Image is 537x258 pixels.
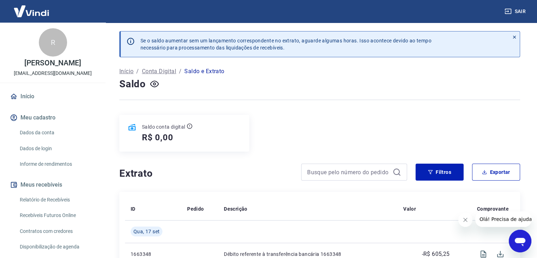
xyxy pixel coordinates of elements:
p: / [179,67,181,76]
p: Pedido [187,205,204,212]
h4: Extrato [119,166,293,181]
a: Conta Digital [142,67,176,76]
h4: Saldo [119,77,146,91]
button: Meus recebíveis [8,177,97,193]
a: Início [8,89,97,104]
a: Disponibilização de agenda [17,240,97,254]
a: Relatório de Recebíveis [17,193,97,207]
p: Valor [403,205,416,212]
span: Qua, 17 set [133,228,160,235]
p: Saldo conta digital [142,123,185,130]
a: Contratos com credores [17,224,97,239]
p: Se o saldo aumentar sem um lançamento correspondente no extrato, aguarde algumas horas. Isso acon... [141,37,431,51]
p: 1663348 [131,251,176,258]
p: Descrição [224,205,247,212]
div: R [39,28,67,57]
img: Vindi [8,0,54,22]
p: Saldo e Extrato [184,67,224,76]
a: Dados da conta [17,125,97,140]
p: Débito referente à transferência bancária 1663348 [224,251,392,258]
p: ID [131,205,136,212]
p: [EMAIL_ADDRESS][DOMAIN_NAME] [14,70,92,77]
button: Sair [503,5,529,18]
button: Filtros [416,164,464,181]
button: Meu cadastro [8,110,97,125]
iframe: Fechar mensagem [458,213,472,227]
a: Dados de login [17,141,97,156]
a: Início [119,67,133,76]
iframe: Mensagem da empresa [475,211,531,227]
span: Olá! Precisa de ajuda? [4,5,59,11]
p: / [136,67,139,76]
p: Comprovante [477,205,509,212]
input: Busque pelo número do pedido [307,167,390,177]
a: Informe de rendimentos [17,157,97,171]
p: [PERSON_NAME] [24,59,81,67]
button: Exportar [472,164,520,181]
iframe: Botão para abrir a janela de mensagens [509,230,531,252]
a: Recebíveis Futuros Online [17,208,97,223]
h5: R$ 0,00 [142,132,173,143]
